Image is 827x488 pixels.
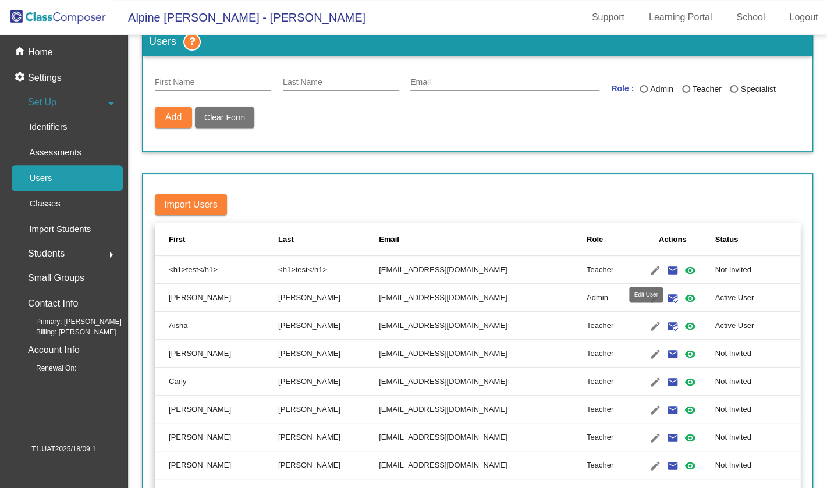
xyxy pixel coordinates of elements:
[666,347,680,361] mat-icon: email
[715,234,786,245] div: Status
[169,234,278,245] div: First
[28,71,62,85] p: Settings
[28,342,80,358] p: Account Info
[715,368,800,396] td: Not Invited
[28,94,56,111] span: Set Up
[278,423,379,451] td: [PERSON_NAME]
[278,340,379,368] td: [PERSON_NAME]
[155,396,278,423] td: [PERSON_NAME]
[587,312,630,340] td: Teacher
[690,83,722,95] div: Teacher
[116,8,365,27] span: Alpine [PERSON_NAME] - [PERSON_NAME]
[683,347,697,361] mat-icon: visibility
[14,71,28,85] mat-icon: settings
[587,234,630,245] div: Role
[648,459,662,473] mat-icon: edit
[155,451,278,479] td: [PERSON_NAME]
[611,83,634,95] mat-label: Role :
[164,200,218,209] span: Import Users
[155,368,278,396] td: Carly
[17,327,116,337] span: Billing: [PERSON_NAME]
[410,78,599,87] input: E Mail
[155,194,227,215] button: Import Users
[17,363,76,373] span: Renewal On:
[104,248,118,262] mat-icon: arrow_right
[666,291,680,305] mat-icon: mark_email_read
[587,256,630,284] td: Teacher
[648,263,662,277] mat-icon: edit
[587,396,630,423] td: Teacher
[727,8,774,27] a: School
[155,284,278,312] td: [PERSON_NAME]
[683,403,697,417] mat-icon: visibility
[715,423,800,451] td: Not Invited
[278,234,294,245] div: Last
[29,171,52,185] p: Users
[715,234,738,245] div: Status
[583,8,634,27] a: Support
[195,107,254,128] button: Clear Form
[648,319,662,333] mat-icon: edit
[648,403,662,417] mat-icon: edit
[278,396,379,423] td: [PERSON_NAME]
[17,316,122,327] span: Primary: [PERSON_NAME]
[14,45,28,59] mat-icon: home
[379,284,587,312] td: [EMAIL_ADDRESS][DOMAIN_NAME]
[715,284,800,312] td: Active User
[278,451,379,479] td: [PERSON_NAME]
[683,291,697,305] mat-icon: visibility
[29,145,81,159] p: Assessments
[715,396,800,423] td: Not Invited
[283,78,399,87] input: Last Name
[104,97,118,111] mat-icon: arrow_drop_down
[379,234,399,245] div: Email
[683,431,697,445] mat-icon: visibility
[379,451,587,479] td: [EMAIL_ADDRESS][DOMAIN_NAME]
[379,368,587,396] td: [EMAIL_ADDRESS][DOMAIN_NAME]
[28,295,78,312] p: Contact Info
[738,83,775,95] div: Specialist
[683,459,697,473] mat-icon: visibility
[28,245,65,262] span: Students
[155,256,278,284] td: <h1>test</h1>
[29,222,91,236] p: Import Students
[379,312,587,340] td: [EMAIL_ADDRESS][DOMAIN_NAME]
[683,375,697,389] mat-icon: visibility
[648,291,662,305] mat-icon: edit
[648,431,662,445] mat-icon: edit
[278,234,379,245] div: Last
[666,319,680,333] mat-icon: mark_email_read
[379,234,587,245] div: Email
[640,8,722,27] a: Learning Portal
[666,375,680,389] mat-icon: email
[143,27,812,56] h3: Users
[780,8,827,27] a: Logout
[379,396,587,423] td: [EMAIL_ADDRESS][DOMAIN_NAME]
[666,431,680,445] mat-icon: email
[648,347,662,361] mat-icon: edit
[683,263,697,277] mat-icon: visibility
[278,368,379,396] td: [PERSON_NAME]
[155,107,192,128] button: Add
[155,78,271,87] input: First Name
[587,284,630,312] td: Admin
[666,263,680,277] mat-icon: email
[278,284,379,312] td: [PERSON_NAME]
[204,113,245,122] span: Clear Form
[715,451,800,479] td: Not Invited
[715,340,800,368] td: Not Invited
[165,112,182,122] span: Add
[155,312,278,340] td: Aisha
[278,312,379,340] td: [PERSON_NAME]
[587,340,630,368] td: Teacher
[587,451,630,479] td: Teacher
[587,368,630,396] td: Teacher
[379,256,587,284] td: [EMAIL_ADDRESS][DOMAIN_NAME]
[666,459,680,473] mat-icon: email
[715,312,800,340] td: Active User
[28,270,84,286] p: Small Groups
[28,45,53,59] p: Home
[379,340,587,368] td: [EMAIL_ADDRESS][DOMAIN_NAME]
[29,120,67,134] p: Identifiers
[278,256,379,284] td: <h1>test</h1>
